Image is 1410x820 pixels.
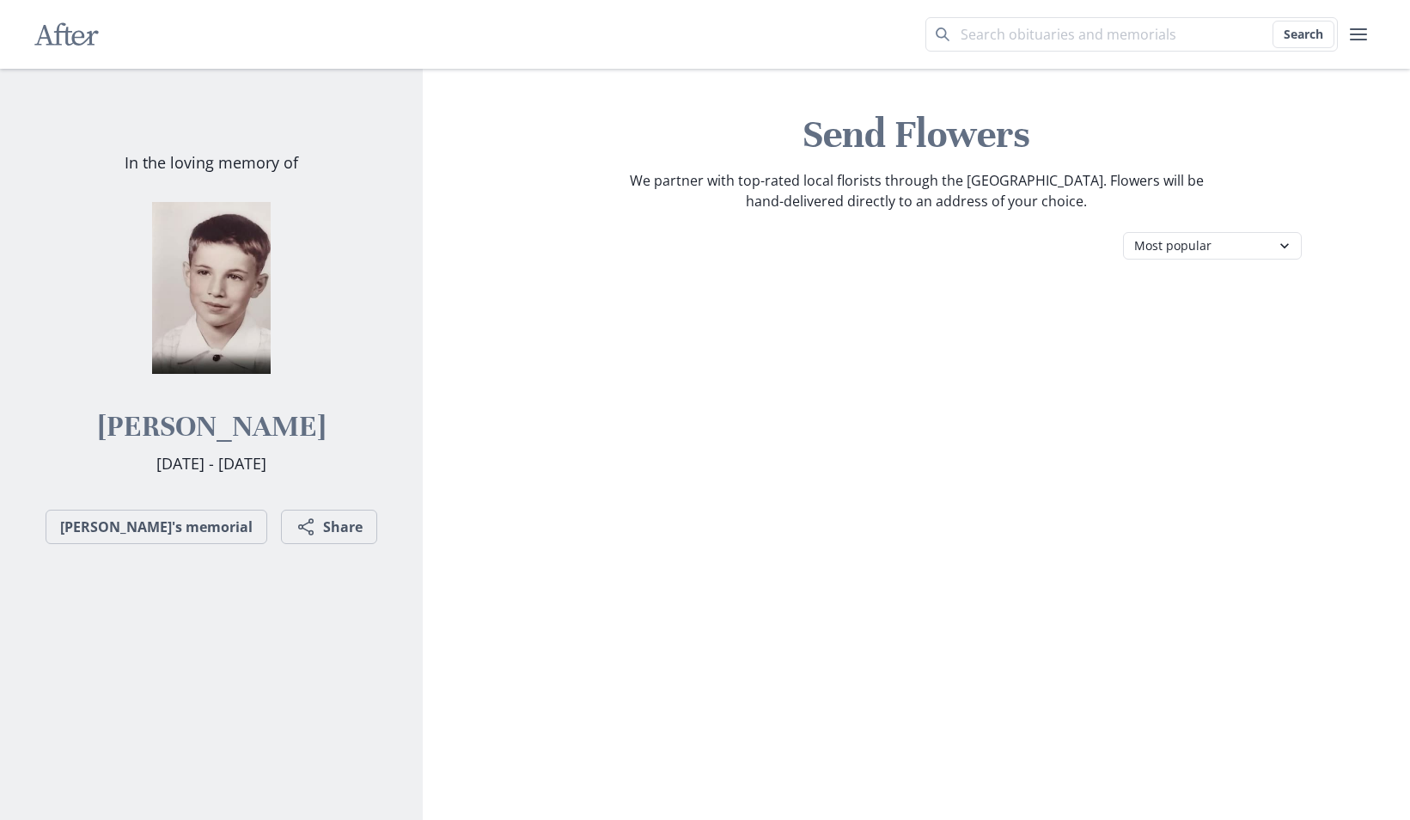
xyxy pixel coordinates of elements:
[436,110,1396,160] h1: Send Flowers
[925,17,1338,52] input: Search term
[281,510,377,544] button: Share
[125,202,297,374] img: Albert
[628,170,1206,211] p: We partner with top-rated local florists through the [GEOGRAPHIC_DATA]. Flowers will be hand-deli...
[1123,232,1302,260] select: Category filter
[98,408,326,445] h2: [PERSON_NAME]
[125,151,298,174] p: In the loving memory of
[46,510,267,544] a: [PERSON_NAME]'s memorial
[1273,21,1334,48] button: Search
[156,453,266,474] span: [DATE] - [DATE]
[1341,17,1376,52] button: user menu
